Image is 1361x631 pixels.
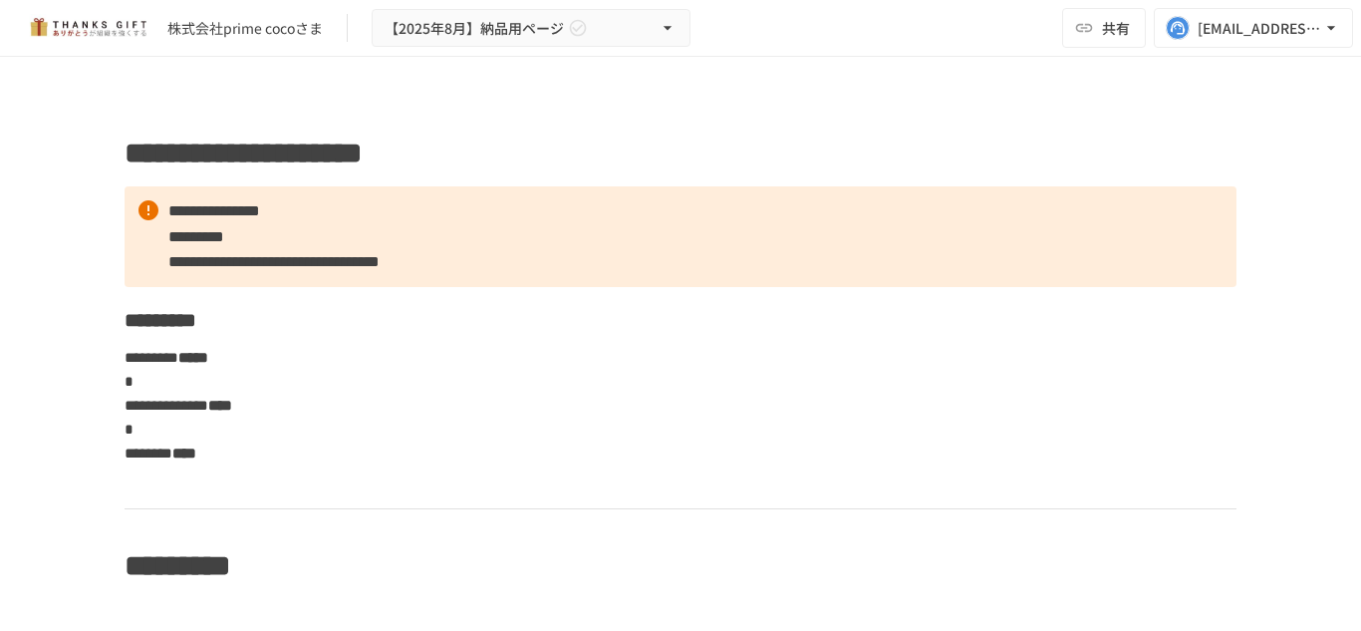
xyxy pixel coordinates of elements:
[372,9,690,48] button: 【2025年8月】納品用ページ
[1062,8,1146,48] button: 共有
[24,12,151,44] img: mMP1OxWUAhQbsRWCurg7vIHe5HqDpP7qZo7fRoNLXQh
[1154,8,1353,48] button: [EMAIL_ADDRESS][DOMAIN_NAME]
[1198,16,1321,41] div: [EMAIL_ADDRESS][DOMAIN_NAME]
[1102,17,1130,39] span: 共有
[167,18,323,39] div: 株式会社prime cocoさま
[385,16,564,41] span: 【2025年8月】納品用ページ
